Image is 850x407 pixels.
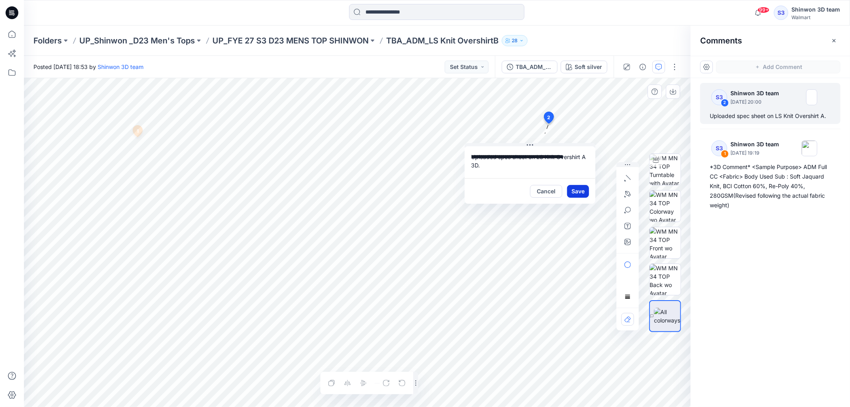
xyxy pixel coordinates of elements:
[212,35,369,46] a: UP_FYE 27 S3 D23 MENS TOP SHINWON
[650,154,681,185] img: WM MN 34 TOP Turntable with Avatar
[711,140,727,156] div: S3
[711,89,727,105] div: S3
[700,36,742,45] h2: Comments
[33,63,143,71] span: Posted [DATE] 18:53 by
[548,114,551,121] span: 2
[502,35,528,46] button: 28
[636,61,649,73] button: Details
[575,63,602,71] div: Soft silver
[730,140,779,149] p: Shinwon 3D team
[710,162,831,210] div: *3D Comment* <Sample Purpose> ADM Full CC <Fabric> Body Used Sub : Soft Jaquard Knit, BCI Cotton ...
[791,5,840,14] div: Shinwon 3D team
[516,63,552,71] div: TBA_ADM_LS Knit OvershirtB
[730,149,779,157] p: [DATE] 19:19
[758,7,770,13] span: 99+
[567,185,589,198] button: Save
[650,191,681,222] img: WM MN 34 TOP Colorway wo Avatar
[79,35,195,46] a: UP_Shinwon _D23 Men's Tops
[654,308,680,324] img: All colorways
[710,111,831,121] div: Uploaded spec sheet on LS Knit Overshirt A.
[530,185,562,198] button: Cancel
[98,63,143,70] a: Shinwon 3D team
[502,61,558,73] button: TBA_ADM_LS Knit OvershirtB
[721,150,729,158] div: 1
[721,99,729,107] div: 2
[33,35,62,46] a: Folders
[512,36,518,45] p: 28
[730,88,784,98] p: Shinwon 3D team
[650,264,681,295] img: WM MN 34 TOP Back wo Avatar
[730,98,784,106] p: [DATE] 20:00
[791,14,840,20] div: Walmart
[561,61,607,73] button: Soft silver
[650,227,681,258] img: WM MN 34 TOP Front wo Avatar
[386,35,499,46] p: TBA_ADM_LS Knit OvershirtB
[774,6,788,20] div: S3
[716,61,840,73] button: Add Comment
